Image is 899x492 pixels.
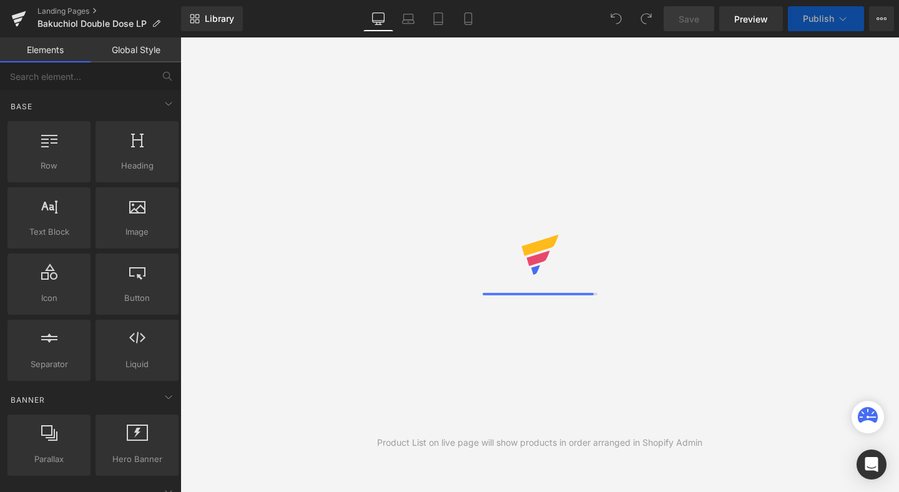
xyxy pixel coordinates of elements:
[679,12,699,26] span: Save
[99,292,175,305] span: Button
[11,358,87,371] span: Separator
[634,6,659,31] button: Redo
[604,6,629,31] button: Undo
[377,436,702,450] div: Product List on live page will show products in order arranged in Shopify Admin
[99,453,175,466] span: Hero Banner
[423,6,453,31] a: Tablet
[99,225,175,239] span: Image
[869,6,894,31] button: More
[719,6,783,31] a: Preview
[9,394,46,406] span: Banner
[205,13,234,24] span: Library
[99,358,175,371] span: Liquid
[181,6,243,31] a: New Library
[11,159,87,172] span: Row
[363,6,393,31] a: Desktop
[91,37,181,62] a: Global Style
[11,225,87,239] span: Text Block
[9,101,34,112] span: Base
[734,12,768,26] span: Preview
[99,159,175,172] span: Heading
[857,450,887,480] div: Open Intercom Messenger
[453,6,483,31] a: Mobile
[37,6,181,16] a: Landing Pages
[393,6,423,31] a: Laptop
[788,6,864,31] button: Publish
[11,292,87,305] span: Icon
[803,14,834,24] span: Publish
[37,19,147,29] span: Bakuchiol Double Dose LP
[11,453,87,466] span: Parallax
